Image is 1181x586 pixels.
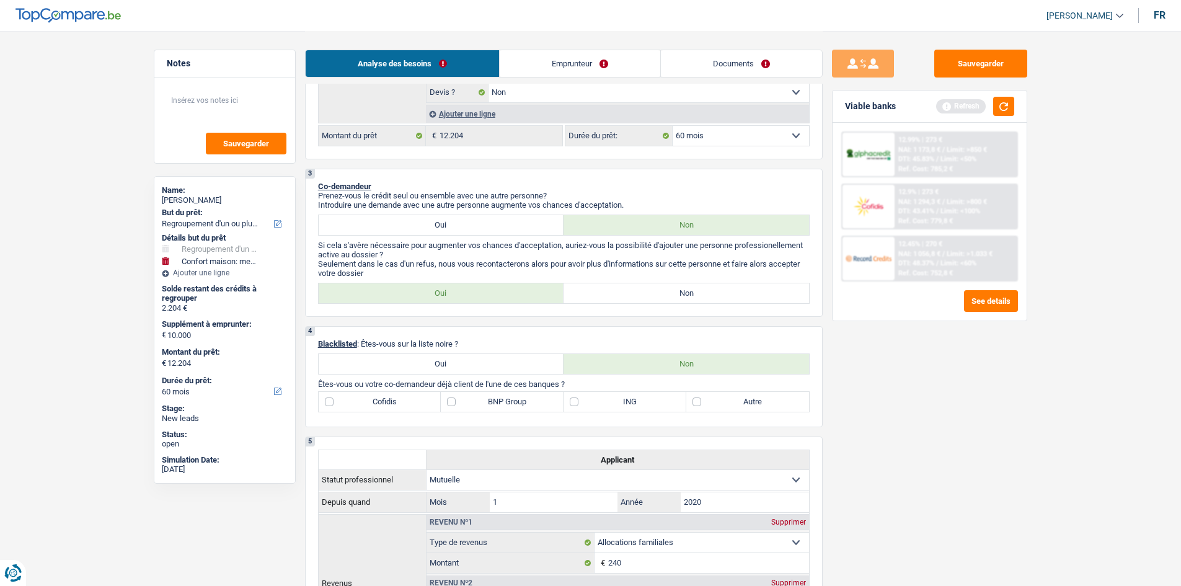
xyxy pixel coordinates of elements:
span: Limit: >800 € [947,198,987,206]
span: / [942,146,945,154]
span: NAI: 1 294,3 € [898,198,940,206]
span: Blacklisted [318,339,357,348]
span: DTI: 43.41% [898,207,934,215]
input: MM [490,492,618,512]
p: Êtes-vous ou votre co-demandeur déjà client de l'une de ces banques ? [318,380,810,389]
h5: Notes [167,58,283,69]
label: Montant du prêt [319,126,426,146]
div: 4 [306,327,315,336]
a: [PERSON_NAME] [1037,6,1123,26]
span: € [162,330,166,340]
div: 2.204 € [162,303,288,313]
button: Sauvegarder [934,50,1027,78]
label: Montant du prêt: [162,347,285,357]
span: Sauvegarder [223,140,269,148]
p: Si cela s'avère nécessaire pour augmenter vos chances d'acceptation, auriez-vous la possibilité d... [318,241,810,259]
div: [DATE] [162,464,288,474]
div: 5 [306,437,315,446]
span: Limit: >1.033 € [947,250,993,258]
p: Prenez-vous le crédit seul ou ensemble avec une autre personne? [318,191,810,200]
label: Non [564,215,809,235]
input: AAAA [681,492,809,512]
p: Introduire une demande avec une autre personne augmente vos chances d'acceptation. [318,200,810,210]
label: Supplément à emprunter: [162,319,285,329]
label: BNP Group [441,392,564,412]
span: € [162,358,166,368]
div: fr [1154,9,1166,21]
div: Ajouter une ligne [426,105,809,123]
label: Devis ? [427,82,489,102]
label: Cofidis [319,392,441,412]
span: Limit: >850 € [947,146,987,154]
span: DTI: 48.37% [898,259,934,267]
div: Supprimer [768,518,809,526]
img: Cofidis [846,195,891,218]
div: Simulation Date: [162,455,288,465]
label: Oui [319,215,564,235]
div: 12.99% | 273 € [898,136,942,144]
div: [PERSON_NAME] [162,195,288,205]
div: open [162,439,288,449]
span: DTI: 45.83% [898,155,934,163]
span: / [936,207,939,215]
div: New leads [162,414,288,424]
img: Record Credits [846,247,891,270]
label: Montant [427,553,595,573]
div: Stage: [162,404,288,414]
a: Documents [661,50,822,77]
div: 12.45% | 270 € [898,240,942,248]
span: Limit: <60% [940,259,976,267]
span: € [426,126,440,146]
div: Viable banks [845,101,896,112]
label: But du prêt: [162,208,285,218]
label: Durée du prêt: [565,126,673,146]
div: Revenu nº1 [427,518,475,526]
div: 3 [306,169,315,179]
span: [PERSON_NAME] [1046,11,1113,21]
label: Durée du prêt: [162,376,285,386]
span: NAI: 1 173,8 € [898,146,940,154]
span: € [595,553,608,573]
button: See details [964,290,1018,312]
div: 12.9% | 273 € [898,188,939,196]
div: Ref. Cost: 752,8 € [898,269,953,277]
label: Non [564,354,809,374]
div: Solde restant des crédits à regrouper [162,284,288,303]
div: Détails but du prêt [162,233,288,243]
span: / [942,198,945,206]
th: Depuis quand [318,492,426,512]
a: Emprunteur [500,50,660,77]
label: Mois [427,492,490,512]
p: : Êtes-vous sur la liste noire ? [318,339,810,348]
button: Sauvegarder [206,133,286,154]
a: Analyse des besoins [306,50,499,77]
span: NAI: 1 056,8 € [898,250,940,258]
img: TopCompare Logo [15,8,121,23]
span: / [936,155,939,163]
div: Refresh [936,99,986,113]
label: Type de revenus [427,533,595,553]
span: / [942,250,945,258]
div: Ajouter une ligne [162,269,288,277]
th: Statut professionnel [318,469,426,490]
label: Non [564,283,809,303]
span: Limit: <100% [940,207,980,215]
div: Status: [162,430,288,440]
p: Seulement dans le cas d'un refus, nous vous recontacterons alors pour avoir plus d'informations s... [318,259,810,278]
th: Applicant [426,450,809,469]
label: Oui [319,283,564,303]
span: / [936,259,939,267]
img: AlphaCredit [846,148,891,162]
label: Oui [319,354,564,374]
div: Name: [162,185,288,195]
label: Année [617,492,681,512]
div: Ref. Cost: 785,2 € [898,165,953,173]
span: Co-demandeur [318,182,371,191]
label: ING [564,392,686,412]
label: Autre [686,392,809,412]
div: Ref. Cost: 779,8 € [898,217,953,225]
span: Limit: <50% [940,155,976,163]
